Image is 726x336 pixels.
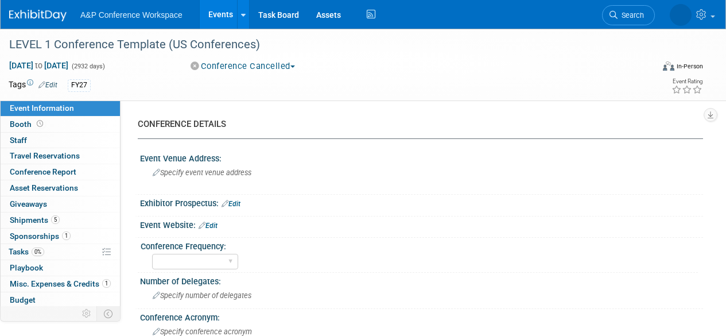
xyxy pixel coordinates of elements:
[663,61,674,71] img: Format-Inperson.png
[10,136,27,145] span: Staff
[670,4,692,26] img: Anne Weston
[1,117,120,132] a: Booth
[62,231,71,240] span: 1
[1,164,120,180] a: Conference Report
[97,306,121,321] td: Toggle Event Tabs
[10,279,111,288] span: Misc. Expenses & Credits
[102,279,111,288] span: 1
[34,119,45,128] span: Booth not reserved yet
[140,273,703,287] div: Number of Delegates:
[10,167,76,176] span: Conference Report
[153,168,251,177] span: Specify event venue address
[601,60,703,77] div: Event Format
[1,213,120,228] a: Shipments5
[140,217,703,231] div: Event Website:
[1,101,120,116] a: Event Information
[51,215,60,224] span: 5
[138,118,694,130] div: CONFERENCE DETAILS
[153,291,251,300] span: Specify number of delegates
[68,79,91,91] div: FY27
[71,63,105,70] span: (2932 days)
[10,263,43,272] span: Playbook
[187,60,300,72] button: Conference Cancelled
[1,196,120,212] a: Giveaways
[10,103,74,113] span: Event Information
[5,34,644,55] div: LEVEL 1 Conference Template (US Conferences)
[33,61,44,70] span: to
[1,292,120,308] a: Budget
[140,195,703,210] div: Exhibitor Prospectus:
[10,151,80,160] span: Travel Reservations
[222,200,240,208] a: Edit
[153,327,252,336] span: Specify conference acronym
[1,229,120,244] a: Sponsorships1
[9,247,44,256] span: Tasks
[9,79,57,92] td: Tags
[671,79,702,84] div: Event Rating
[1,244,120,260] a: Tasks0%
[140,150,703,164] div: Event Venue Address:
[10,199,47,208] span: Giveaways
[10,119,45,129] span: Booth
[676,62,703,71] div: In-Person
[77,306,97,321] td: Personalize Event Tab Strip
[1,276,120,292] a: Misc. Expenses & Credits1
[199,222,218,230] a: Edit
[602,5,655,25] a: Search
[1,260,120,276] a: Playbook
[10,295,36,304] span: Budget
[1,180,120,196] a: Asset Reservations
[141,238,698,252] div: Conference Frequency:
[9,60,69,71] span: [DATE] [DATE]
[10,183,78,192] span: Asset Reservations
[618,11,644,20] span: Search
[38,81,57,89] a: Edit
[10,215,60,225] span: Shipments
[32,248,44,256] span: 0%
[140,309,703,323] div: Conference Acronym:
[1,133,120,148] a: Staff
[9,10,67,21] img: ExhibitDay
[1,148,120,164] a: Travel Reservations
[10,231,71,241] span: Sponsorships
[80,10,183,20] span: A&P Conference Workspace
